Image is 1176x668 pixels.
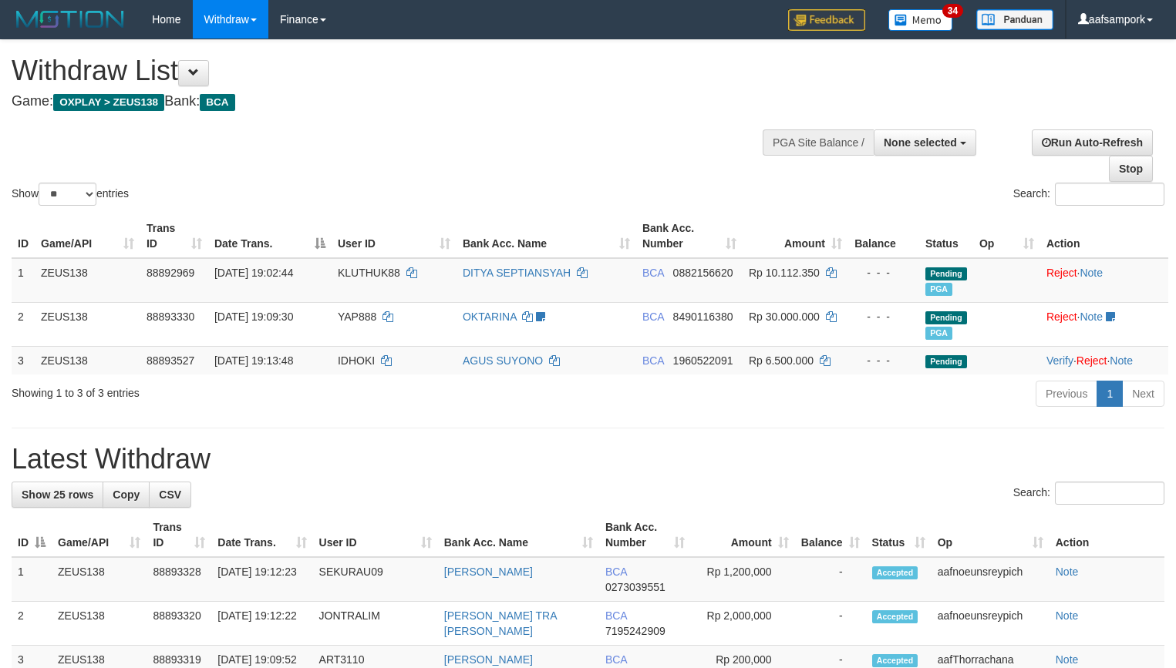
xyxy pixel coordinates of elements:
td: aafnoeunsreypich [932,557,1050,602]
a: Note [1056,566,1079,578]
span: Accepted [872,654,918,667]
a: Note [1056,609,1079,622]
td: - [795,602,866,646]
span: Pending [925,355,967,368]
td: 3 [12,346,35,374]
th: Date Trans.: activate to sort column descending [208,214,332,258]
th: Status: activate to sort column ascending [866,513,932,557]
div: - - - [854,309,913,324]
label: Show entries [12,183,129,206]
td: [DATE] 19:12:22 [211,602,312,646]
a: Note [1056,653,1079,666]
a: Reject [1046,311,1077,323]
a: Note [1080,311,1103,323]
div: Showing 1 to 3 of 3 entries [12,379,478,401]
td: 2 [12,602,52,646]
th: ID: activate to sort column descending [12,513,52,557]
th: Amount: activate to sort column ascending [691,513,794,557]
div: - - - [854,265,913,280]
a: [PERSON_NAME] [444,653,533,666]
td: · [1040,258,1168,303]
a: Show 25 rows [12,482,103,508]
span: BCA [605,609,627,622]
label: Search: [1013,183,1164,206]
th: Bank Acc. Number: activate to sort column ascending [636,214,743,258]
span: Accepted [872,566,918,579]
th: Trans ID: activate to sort column ascending [147,513,211,557]
span: IDHOKI [338,354,375,367]
th: Action [1040,214,1168,258]
span: BCA [642,354,664,367]
a: Reject [1077,354,1107,367]
td: 2 [12,302,35,346]
span: 34 [942,4,963,18]
th: Bank Acc. Name: activate to sort column ascending [438,513,599,557]
td: 88893320 [147,602,211,646]
label: Search: [1013,482,1164,505]
td: ZEUS138 [35,302,140,346]
span: Copy 0273039551 to clipboard [605,581,666,593]
th: User ID: activate to sort column ascending [313,513,438,557]
td: Rp 2,000,000 [691,602,794,646]
th: ID [12,214,35,258]
a: Verify [1046,354,1073,367]
td: ZEUS138 [52,557,147,602]
h1: Latest Withdraw [12,444,1164,475]
th: Trans ID: activate to sort column ascending [140,214,208,258]
span: OXPLAY > ZEUS138 [53,94,164,111]
th: Op: activate to sort column ascending [973,214,1040,258]
td: ZEUS138 [52,602,147,646]
a: Stop [1109,156,1153,182]
td: 1 [12,258,35,303]
span: Copy [113,488,140,501]
span: KLUTHUK88 [338,267,400,279]
a: [PERSON_NAME] TRA [PERSON_NAME] [444,609,557,637]
span: [DATE] 19:02:44 [214,267,293,279]
select: Showentries [39,183,96,206]
th: Date Trans.: activate to sort column ascending [211,513,312,557]
a: DITYA SEPTIANSYAH [463,267,571,279]
span: BCA [642,311,664,323]
th: Balance [848,214,919,258]
a: Reject [1046,267,1077,279]
img: MOTION_logo.png [12,8,129,31]
button: None selected [874,129,976,156]
a: AGUS SUYONO [463,354,543,367]
span: 88893527 [147,354,194,367]
td: aafnoeunsreypich [932,602,1050,646]
span: Accepted [872,610,918,623]
h4: Game: Bank: [12,94,769,109]
span: BCA [605,566,627,578]
td: 1 [12,557,52,602]
h1: Withdraw List [12,55,769,86]
span: BCA [200,94,234,111]
a: CSV [149,482,191,508]
span: YAP888 [338,311,376,323]
span: CSV [159,488,181,501]
td: - [795,557,866,602]
span: Marked by aafnoeunsreypich [925,283,952,296]
th: Status [919,214,973,258]
td: · [1040,302,1168,346]
td: [DATE] 19:12:23 [211,557,312,602]
a: Next [1122,381,1164,407]
span: Rp 6.500.000 [749,354,814,367]
th: Game/API: activate to sort column ascending [52,513,147,557]
span: Rp 10.112.350 [749,267,820,279]
th: Bank Acc. Name: activate to sort column ascending [457,214,636,258]
th: Action [1050,513,1164,557]
span: BCA [642,267,664,279]
span: Copy 1960522091 to clipboard [673,354,733,367]
a: 1 [1097,381,1123,407]
span: Copy 7195242909 to clipboard [605,625,666,637]
a: [PERSON_NAME] [444,566,533,578]
th: Balance: activate to sort column ascending [795,513,866,557]
span: [DATE] 19:09:30 [214,311,293,323]
a: Note [1080,267,1103,279]
img: panduan.png [976,9,1053,30]
span: Pending [925,267,967,280]
img: Button%20Memo.svg [888,9,953,31]
img: Feedback.jpg [788,9,865,31]
span: BCA [605,653,627,666]
a: Copy [103,482,150,508]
